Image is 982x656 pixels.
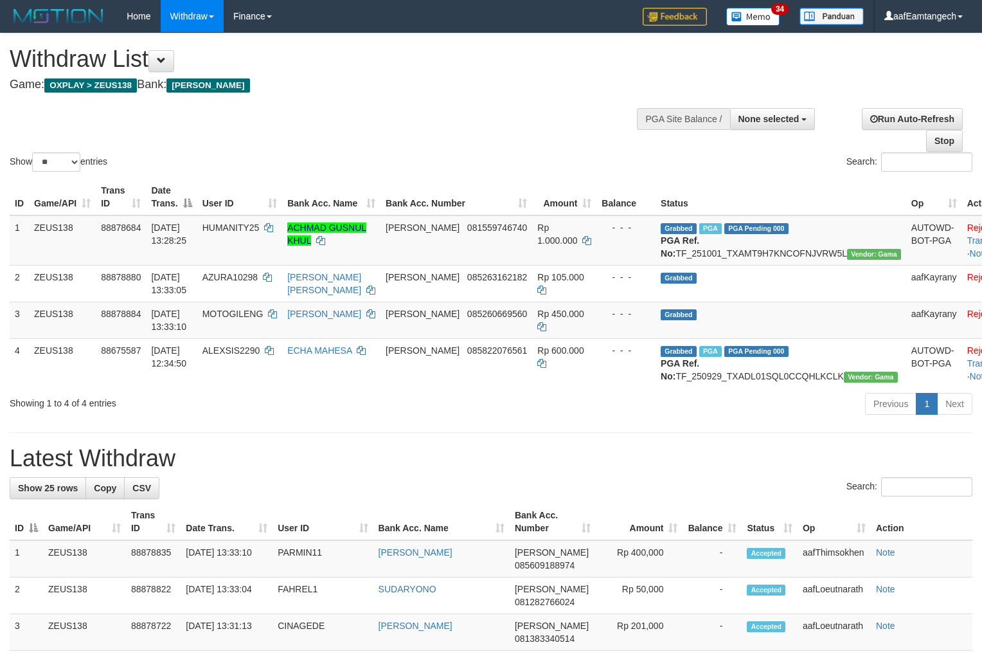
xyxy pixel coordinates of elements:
[661,235,699,259] b: PGA Ref. No:
[661,346,697,357] span: Grabbed
[724,346,789,357] span: PGA Pending
[10,265,29,302] td: 2
[602,344,650,357] div: - - -
[287,223,366,246] a: ACHMAD GUSNUL KHUL
[742,504,798,540] th: Status: activate to sort column ascending
[467,272,527,282] span: Copy 085263162182 to clipboard
[146,179,197,215] th: Date Trans.: activate to sort column descending
[282,179,380,215] th: Bank Acc. Name: activate to sort column ascending
[771,3,789,15] span: 34
[643,8,707,26] img: Feedback.jpg
[29,215,96,266] td: ZEUS138
[85,477,125,499] a: Copy
[847,249,901,260] span: Vendor URL: https://trx31.1velocity.biz
[515,584,589,594] span: [PERSON_NAME]
[181,614,272,651] td: [DATE] 13:31:13
[10,152,107,172] label: Show entries
[699,346,722,357] span: Marked by aafpengsreynich
[537,272,584,282] span: Rp 105.000
[515,621,589,631] span: [PERSON_NAME]
[683,504,742,540] th: Balance: activate to sort column ascending
[656,215,906,266] td: TF_251001_TXAMT9H7KNCOFNJVRW5L
[10,6,107,26] img: MOTION_logo.png
[10,614,43,651] td: 3
[602,307,650,320] div: - - -
[373,504,510,540] th: Bank Acc. Name: activate to sort column ascending
[876,584,895,594] a: Note
[10,504,43,540] th: ID: activate to sort column descending
[862,108,963,130] a: Run Auto-Refresh
[537,309,584,319] span: Rp 450.000
[537,345,584,356] span: Rp 600.000
[537,223,577,246] span: Rp 1.000.000
[798,614,871,651] td: aafLoeutnarath
[379,547,452,558] a: [PERSON_NAME]
[126,504,181,540] th: Trans ID: activate to sort column ascending
[881,152,972,172] input: Search:
[738,114,799,124] span: None selected
[10,302,29,338] td: 3
[798,540,871,578] td: aafThimsokhen
[906,215,962,266] td: AUTOWD-BOT-PGA
[10,179,29,215] th: ID
[596,578,683,614] td: Rp 50,000
[10,540,43,578] td: 1
[865,393,916,415] a: Previous
[937,393,972,415] a: Next
[876,547,895,558] a: Note
[10,477,86,499] a: Show 25 rows
[846,152,972,172] label: Search:
[532,179,596,215] th: Amount: activate to sort column ascending
[661,273,697,284] span: Grabbed
[730,108,816,130] button: None selected
[602,271,650,284] div: - - -
[386,345,460,356] span: [PERSON_NAME]
[202,309,263,319] span: MOTOGILENG
[467,309,527,319] span: Copy 085260669560 to clipboard
[510,504,596,540] th: Bank Acc. Number: activate to sort column ascending
[151,309,186,332] span: [DATE] 13:33:10
[101,272,141,282] span: 88878880
[386,272,460,282] span: [PERSON_NAME]
[29,179,96,215] th: Game/API: activate to sort column ascending
[43,540,126,578] td: ZEUS138
[799,8,864,25] img: panduan.png
[846,477,972,497] label: Search:
[656,338,906,388] td: TF_250929_TXADL01SQL0CCQHLKCLK
[126,578,181,614] td: 88878822
[126,614,181,651] td: 88878722
[101,309,141,319] span: 88878884
[747,585,785,596] span: Accepted
[151,223,186,246] span: [DATE] 13:28:25
[661,358,699,381] b: PGA Ref. No:
[10,578,43,614] td: 2
[661,309,697,320] span: Grabbed
[596,614,683,651] td: Rp 201,000
[602,221,650,234] div: - - -
[272,578,373,614] td: FAHREL1
[272,614,373,651] td: CINAGEDE
[44,78,137,93] span: OXPLAY > ZEUS138
[181,504,272,540] th: Date Trans.: activate to sort column ascending
[683,614,742,651] td: -
[798,578,871,614] td: aafLoeutnarath
[202,223,260,233] span: HUMANITY25
[29,338,96,388] td: ZEUS138
[798,504,871,540] th: Op: activate to sort column ascending
[43,578,126,614] td: ZEUS138
[287,272,361,295] a: [PERSON_NAME] [PERSON_NAME]
[10,392,400,410] div: Showing 1 to 4 of 4 entries
[272,540,373,578] td: PARMIN11
[181,578,272,614] td: [DATE] 13:33:04
[871,504,972,540] th: Action
[287,345,352,356] a: ECHA MAHESA
[32,152,80,172] select: Showentries
[166,78,249,93] span: [PERSON_NAME]
[10,46,642,72] h1: Withdraw List
[124,477,159,499] a: CSV
[29,302,96,338] td: ZEUS138
[596,540,683,578] td: Rp 400,000
[379,621,452,631] a: [PERSON_NAME]
[844,372,898,383] span: Vendor URL: https://trx31.1velocity.biz
[380,179,532,215] th: Bank Acc. Number: activate to sort column ascending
